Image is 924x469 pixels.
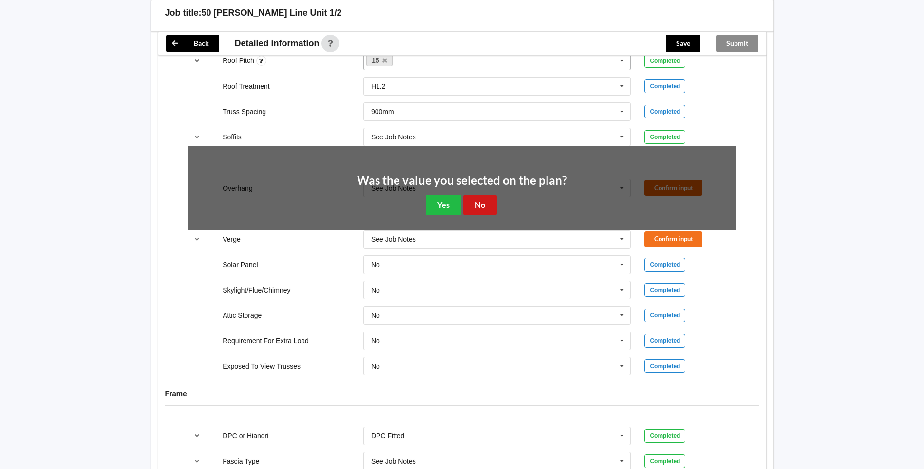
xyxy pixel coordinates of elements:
div: DPC Fitted [371,432,404,439]
div: No [371,287,380,293]
div: 900mm [371,108,394,115]
label: Attic Storage [223,312,262,319]
button: Yes [426,195,461,215]
span: Detailed information [235,39,320,48]
button: reference-toggle [188,128,207,146]
button: Back [166,35,219,52]
div: See Job Notes [371,236,416,243]
div: No [371,261,380,268]
h4: Frame [165,389,759,398]
div: Completed [644,283,685,297]
label: Requirement For Extra Load [223,337,309,345]
div: Completed [644,309,685,322]
div: No [371,312,380,319]
button: Save [666,35,700,52]
h3: 50 [PERSON_NAME] Line Unit 1/2 [202,7,342,19]
div: Completed [644,334,685,348]
label: Fascia Type [223,457,259,465]
label: Soffits [223,133,242,141]
label: Roof Pitch [223,57,256,64]
div: No [371,337,380,344]
div: H1.2 [371,83,386,90]
div: Completed [644,130,685,144]
button: No [463,195,497,215]
label: DPC or Hiandri [223,432,268,440]
a: 15 [366,55,393,66]
label: Solar Panel [223,261,258,269]
label: Skylight/Flue/Chimney [223,286,290,294]
h3: Job title: [165,7,202,19]
div: Completed [644,54,685,68]
button: reference-toggle [188,427,207,445]
label: Roof Treatment [223,82,270,90]
div: Completed [644,429,685,443]
div: Completed [644,258,685,272]
button: reference-toggle [188,52,207,70]
div: Completed [644,79,685,93]
h2: Was the value you selected on the plan? [357,173,567,188]
div: See Job Notes [371,134,416,140]
button: Confirm input [644,231,702,247]
div: Completed [644,454,685,468]
button: reference-toggle [188,231,207,248]
div: See Job Notes [371,458,416,465]
label: Verge [223,235,241,243]
div: Completed [644,359,685,373]
label: Exposed To View Trusses [223,362,301,370]
div: No [371,363,380,370]
label: Truss Spacing [223,108,266,116]
div: Completed [644,105,685,118]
